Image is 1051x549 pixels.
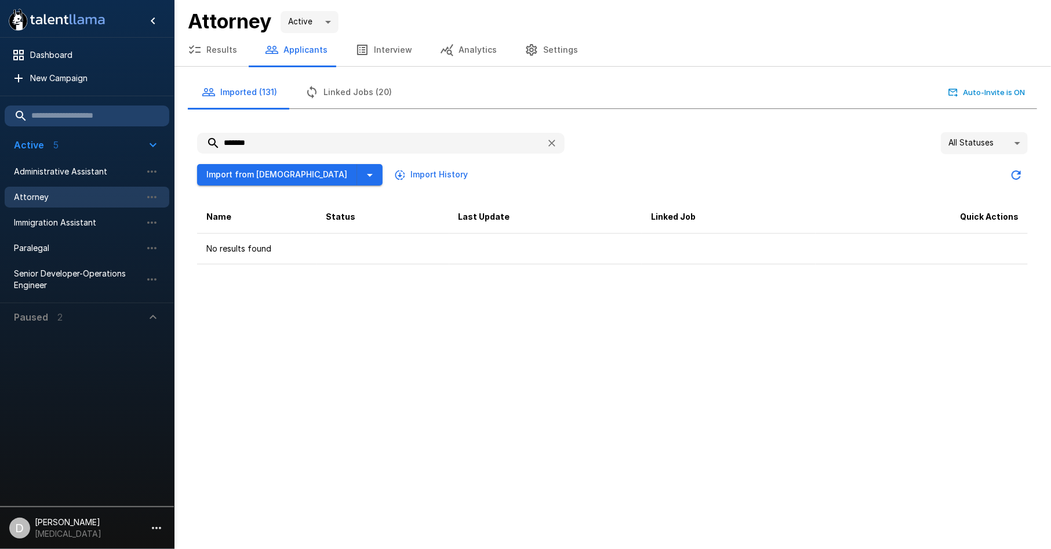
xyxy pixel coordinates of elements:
[174,34,251,66] button: Results
[392,164,472,186] button: Import History
[946,83,1028,101] button: Auto-Invite is ON
[197,201,317,234] th: Name
[317,201,449,234] th: Status
[511,34,592,66] button: Settings
[197,164,357,186] button: Import from [DEMOGRAPHIC_DATA]
[941,132,1028,154] div: All Statuses
[291,76,406,108] button: Linked Jobs (20)
[1005,163,1028,187] button: Updated Today - 3:31 PM
[197,233,1028,264] td: No results found
[188,9,271,33] b: Attorney
[188,76,291,108] button: Imported (131)
[642,201,816,234] th: Linked Job
[816,201,1028,234] th: Quick Actions
[281,11,339,33] div: Active
[426,34,511,66] button: Analytics
[341,34,426,66] button: Interview
[251,34,341,66] button: Applicants
[449,201,642,234] th: Last Update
